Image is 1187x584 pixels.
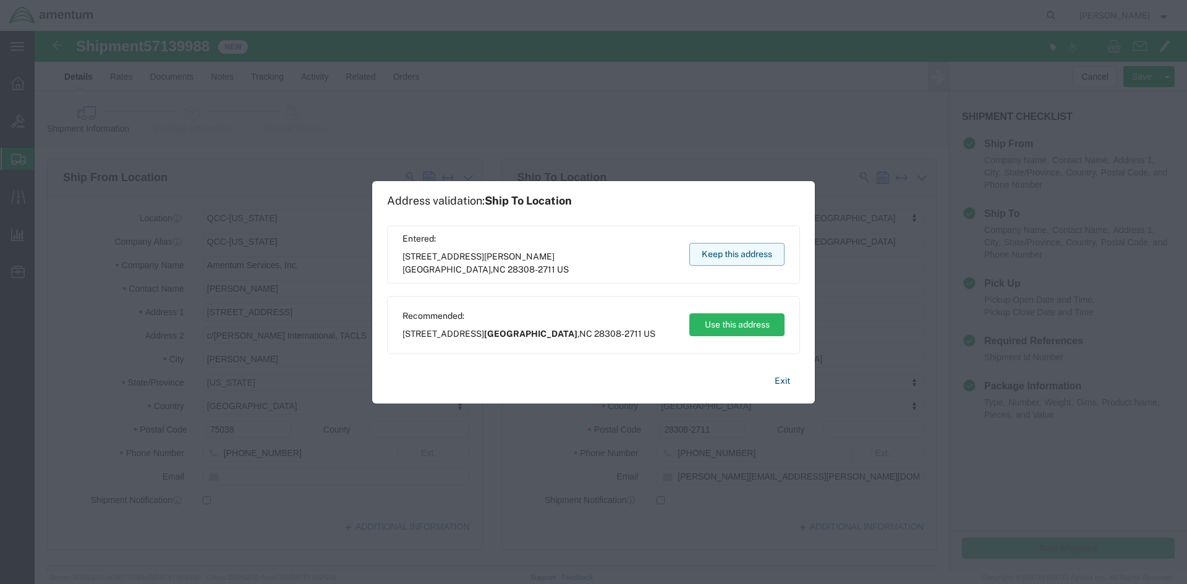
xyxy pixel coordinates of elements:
span: 28308-2711 [508,264,555,274]
button: Exit [765,370,800,392]
button: Keep this address [689,243,785,266]
span: NC [579,329,592,339]
span: US [557,264,569,274]
span: [STREET_ADDRESS] , [402,250,678,276]
span: Entered: [402,232,678,245]
span: [PERSON_NAME][GEOGRAPHIC_DATA] [402,252,555,274]
span: [GEOGRAPHIC_DATA] [484,329,577,339]
span: Recommended: [402,310,655,323]
span: Ship To Location [485,194,572,207]
button: Use this address [689,313,785,336]
span: NC [493,264,506,274]
h1: Address validation: [387,194,572,208]
span: [STREET_ADDRESS] , [402,328,655,341]
span: 28308-2711 [594,329,642,339]
span: US [644,329,655,339]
